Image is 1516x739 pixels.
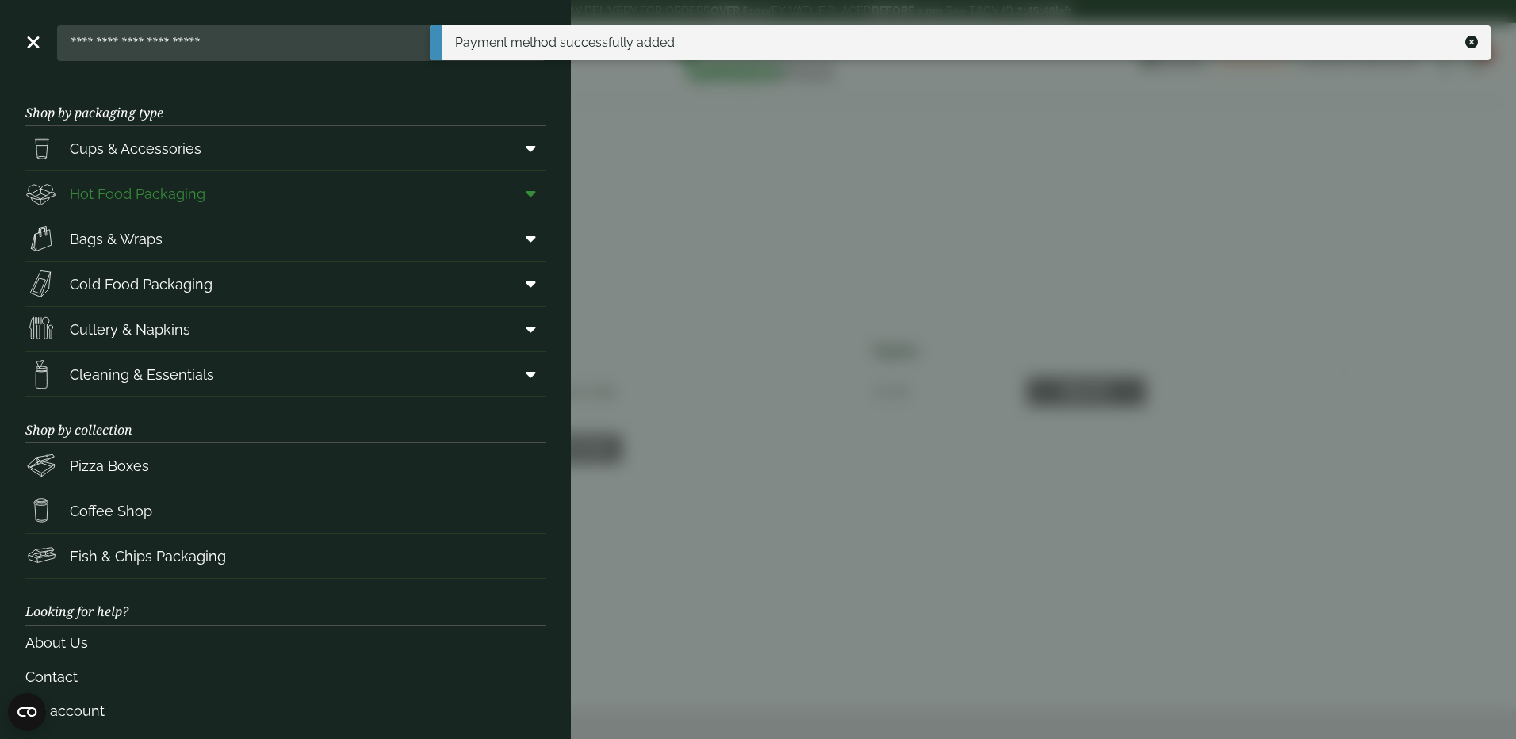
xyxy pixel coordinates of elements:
[70,183,205,205] span: Hot Food Packaging
[70,455,149,477] span: Pizza Boxes
[25,80,546,126] h3: Shop by packaging type
[430,25,1491,60] div: Payment method successfully added.
[70,546,226,567] span: Fish & Chips Packaging
[25,268,57,300] img: Sandwich_box.svg
[25,397,546,443] h3: Shop by collection
[70,138,201,159] span: Cups & Accessories
[25,216,546,261] a: Bags & Wraps
[25,626,546,660] a: About Us
[25,660,546,694] a: Contact
[25,262,546,306] a: Cold Food Packaging
[25,171,546,216] a: Hot Food Packaging
[70,319,190,340] span: Cutlery & Napkins
[25,358,57,390] img: open-wipe.svg
[25,534,546,578] a: Fish & Chips Packaging
[25,495,57,526] img: HotDrink_paperCup.svg
[70,274,212,295] span: Cold Food Packaging
[25,178,57,209] img: Deli_box.svg
[70,364,214,385] span: Cleaning & Essentials
[25,223,57,255] img: Paper_carriers.svg
[25,132,57,164] img: PintNhalf_cup.svg
[25,694,546,728] a: My account
[70,500,152,522] span: Coffee Shop
[25,126,546,170] a: Cups & Accessories
[25,313,57,345] img: Cutlery.svg
[25,352,546,396] a: Cleaning & Essentials
[25,540,57,572] img: FishNchip_box.svg
[25,450,57,481] img: Pizza_boxes.svg
[25,488,546,533] a: Coffee Shop
[25,579,546,625] h3: Looking for help?
[25,307,546,351] a: Cutlery & Napkins
[70,228,163,250] span: Bags & Wraps
[25,443,546,488] a: Pizza Boxes
[8,693,46,731] button: Open CMP widget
